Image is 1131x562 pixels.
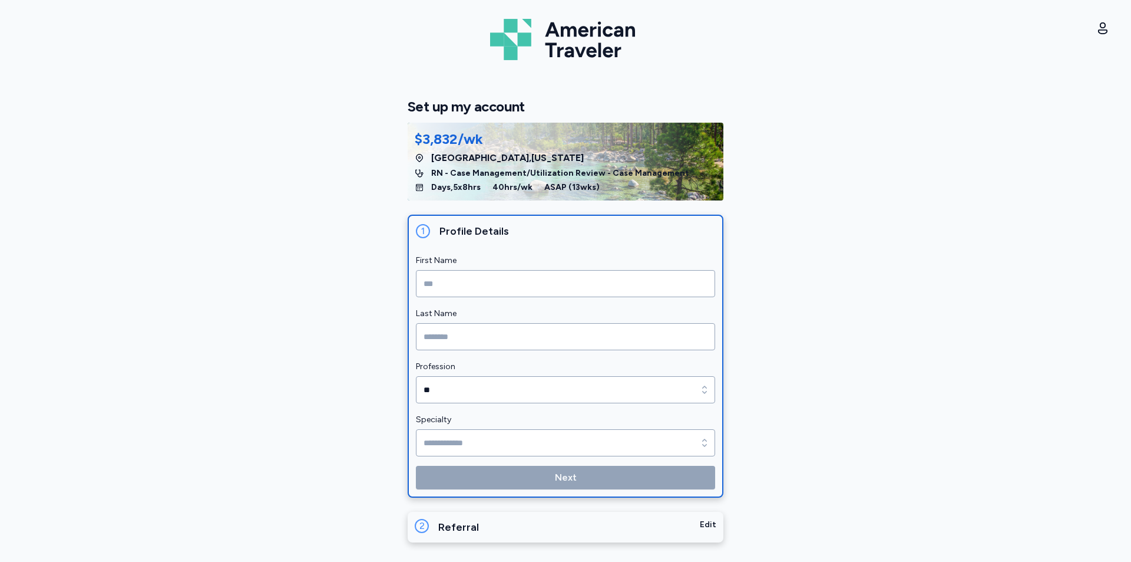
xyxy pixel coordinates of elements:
[416,323,715,350] input: Last Name
[431,182,481,193] span: Days , 5 x 8 hrs
[439,223,715,239] div: Profile Details
[555,471,577,485] span: Next
[431,167,689,179] span: RN - Case Management/Utilization Review - Case Management
[408,98,723,116] h1: Set up my account
[416,307,715,321] label: Last Name
[415,519,429,533] div: 2
[415,130,483,149] div: $3,832/wk
[416,360,715,374] label: Profession
[492,182,533,193] span: 40 hrs/wk
[416,270,715,297] input: First Name
[416,413,715,427] label: Specialty
[438,519,700,535] div: Referral
[416,224,430,238] div: 1
[490,14,641,65] img: Logo
[544,182,600,193] span: ASAP ( 13 wks)
[700,519,716,535] div: Edit
[431,151,584,165] span: [GEOGRAPHIC_DATA] , [US_STATE]
[416,254,715,268] label: First Name
[416,466,715,489] button: Next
